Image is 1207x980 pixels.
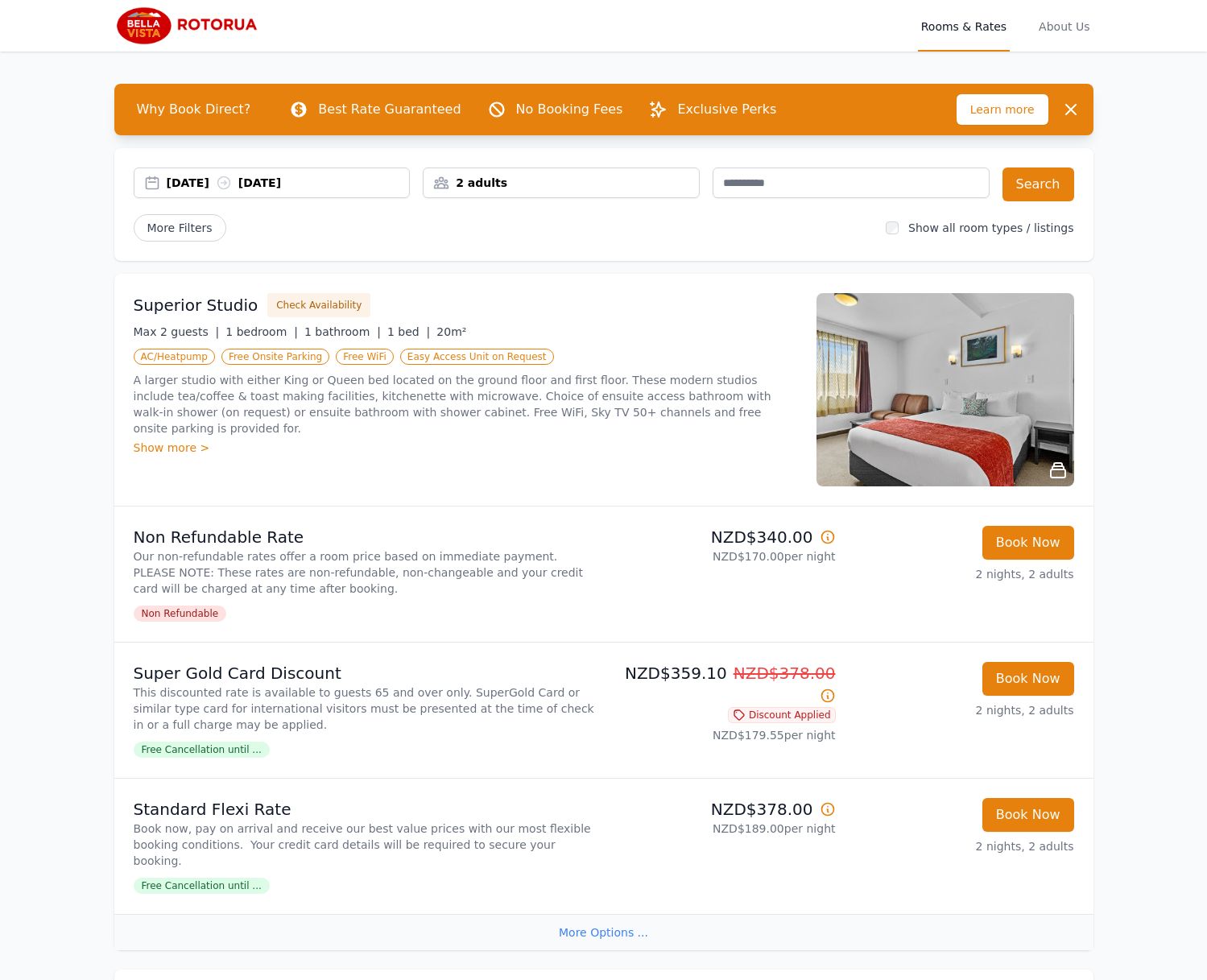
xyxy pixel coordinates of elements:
[957,94,1048,125] span: Learn more
[134,294,258,316] h3: Superior Studio
[134,349,215,365] span: AC/Heatpump
[134,325,220,338] span: Max 2 guests |
[728,707,836,723] span: Discount Applied
[849,566,1074,582] p: 2 nights, 2 adults
[610,727,836,743] p: NZD$179.55 per night
[225,325,298,338] span: 1 bedroom |
[400,349,554,365] span: Easy Access Unit on Request
[436,325,466,338] span: 20m²
[610,821,836,837] p: NZD$189.00 per night
[134,662,597,684] p: Super Gold Card Discount
[908,221,1073,234] label: Show all room types / listings
[134,821,597,869] p: Book now, pay on arrival and receive our best value prices with our most flexible booking conditi...
[677,100,776,119] p: Exclusive Perks
[134,372,797,436] p: A larger studio with either King or Queen bed located on the ground floor and first floor. These ...
[424,175,699,191] div: 2 adults
[114,914,1093,950] div: More Options ...
[982,662,1074,696] button: Book Now
[134,742,270,758] span: Free Cancellation until ...
[167,175,410,191] div: [DATE] [DATE]
[124,93,264,126] span: Why Book Direct?
[221,349,329,365] span: Free Onsite Parking
[610,798,836,821] p: NZD$378.00
[134,878,270,894] span: Free Cancellation until ...
[304,325,381,338] span: 1 bathroom |
[982,798,1074,832] button: Book Now
[849,702,1074,718] p: 2 nights, 2 adults
[610,526,836,548] p: NZD$340.00
[336,349,394,365] span: Free WiFi
[134,798,597,821] p: Standard Flexi Rate
[610,662,836,707] p: NZD$359.10
[516,100,623,119] p: No Booking Fees
[134,548,597,597] p: Our non-refundable rates offer a room price based on immediate payment. PLEASE NOTE: These rates ...
[134,684,597,733] p: This discounted rate is available to guests 65 and over only. SuperGold Card or similar type card...
[734,664,836,683] span: NZD$378.00
[134,606,227,622] span: Non Refundable
[1002,167,1074,201] button: Search
[267,293,370,317] button: Check Availability
[387,325,430,338] span: 1 bed |
[849,838,1074,854] p: 2 nights, 2 adults
[134,214,226,242] span: More Filters
[134,440,797,456] div: Show more >
[318,100,461,119] p: Best Rate Guaranteed
[134,526,597,548] p: Non Refundable Rate
[114,6,269,45] img: Bella Vista Rotorua
[610,548,836,564] p: NZD$170.00 per night
[982,526,1074,560] button: Book Now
